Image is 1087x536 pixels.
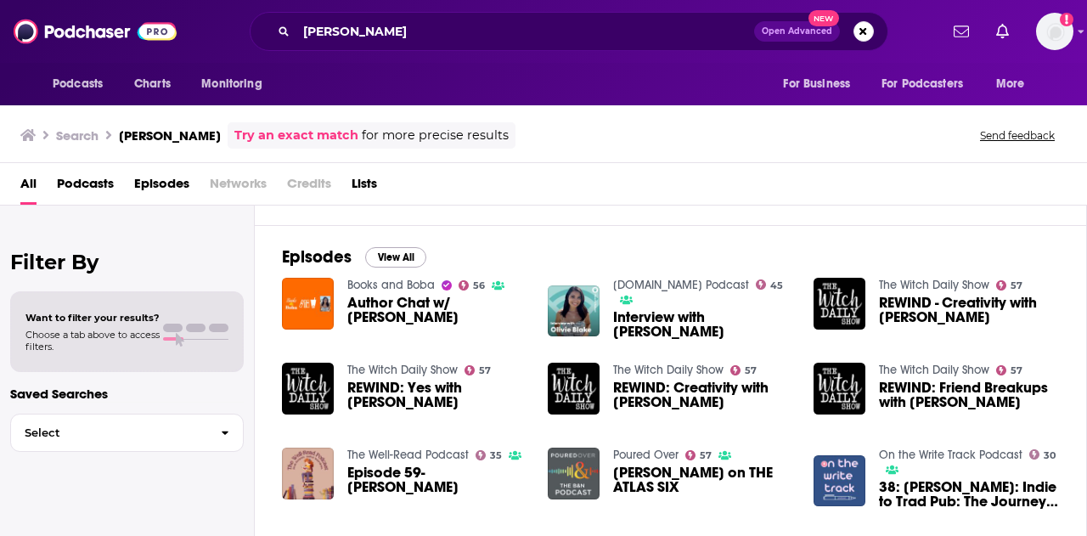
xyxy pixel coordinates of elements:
[1044,452,1056,460] span: 30
[762,27,832,36] span: Open Advanced
[613,465,793,494] a: Olivie Blake on THE ATLAS SIX
[282,278,334,330] img: Author Chat w/ Olivie Blake
[989,17,1016,46] a: Show notifications dropdown
[282,363,334,415] img: REWIND: Yes with Olivie Blake
[347,296,527,324] span: Author Chat w/ [PERSON_NAME]
[479,367,491,375] span: 57
[347,465,527,494] span: Episode 59-[PERSON_NAME]
[234,126,358,145] a: Try an exact match
[548,363,600,415] a: REWIND: Creativity with Olivie Blake
[879,448,1022,462] a: On the Write Track Podcast
[996,280,1023,291] a: 57
[347,278,435,292] a: Books and Boba
[879,480,1059,509] span: 38: [PERSON_NAME]: Indie to Trad Pub: The Journey of NYT bestseller [PERSON_NAME]
[459,280,486,291] a: 56
[347,381,527,409] span: REWIND: Yes with [PERSON_NAME]
[347,363,458,377] a: The Witch Daily Show
[879,381,1059,409] a: REWIND: Friend Breakups with Olivie Blake
[613,465,793,494] span: [PERSON_NAME] on THE ATLAS SIX
[613,310,793,339] a: Interview with Olivie Blake
[282,246,426,268] a: EpisodesView All
[347,448,469,462] a: The Well-Read Podcast
[756,279,784,290] a: 45
[11,427,207,438] span: Select
[119,127,221,144] h3: [PERSON_NAME]
[754,21,840,42] button: Open AdvancedNew
[700,452,712,460] span: 57
[814,363,865,415] img: REWIND: Friend Breakups with Olivie Blake
[53,72,103,96] span: Podcasts
[1036,13,1073,50] span: Logged in as torpublicity
[25,329,160,353] span: Choose a tab above to access filters.
[879,278,989,292] a: The Witch Daily Show
[476,450,503,460] a: 35
[473,282,485,290] span: 56
[1011,367,1022,375] span: 57
[25,312,160,324] span: Want to filter your results?
[20,170,37,205] a: All
[362,126,509,145] span: for more precise results
[870,68,988,100] button: open menu
[879,363,989,377] a: The Witch Daily Show
[490,452,502,460] span: 35
[352,170,377,205] a: Lists
[57,170,114,205] a: Podcasts
[1036,13,1073,50] button: Show profile menu
[613,381,793,409] a: REWIND: Creativity with Olivie Blake
[984,68,1046,100] button: open menu
[282,448,334,499] img: Episode 59-Olivie Blake
[730,365,758,375] a: 57
[808,10,839,26] span: New
[14,15,177,48] img: Podchaser - Follow, Share and Rate Podcasts
[134,170,189,205] a: Episodes
[613,310,793,339] span: Interview with [PERSON_NAME]
[296,18,754,45] input: Search podcasts, credits, & more...
[996,72,1025,96] span: More
[975,128,1060,143] button: Send feedback
[548,448,600,499] img: Olivie Blake on THE ATLAS SIX
[123,68,181,100] a: Charts
[347,381,527,409] a: REWIND: Yes with Olivie Blake
[613,278,749,292] a: Libro.fm Podcast
[282,246,352,268] h2: Episodes
[1060,13,1073,26] svg: Add a profile image
[783,72,850,96] span: For Business
[879,480,1059,509] a: 38: Olivie Blake: Indie to Trad Pub: The Journey of NYT bestseller Olivie Blake
[189,68,284,100] button: open menu
[613,363,724,377] a: The Witch Daily Show
[613,448,679,462] a: Poured Over
[1029,449,1056,460] a: 30
[771,68,871,100] button: open menu
[996,365,1023,375] a: 57
[365,247,426,268] button: View All
[465,365,492,375] a: 57
[879,381,1059,409] span: REWIND: Friend Breakups with [PERSON_NAME]
[548,285,600,337] img: Interview with Olivie Blake
[10,386,244,402] p: Saved Searches
[210,170,267,205] span: Networks
[287,170,331,205] span: Credits
[814,455,865,507] img: 38: Olivie Blake: Indie to Trad Pub: The Journey of NYT bestseller Olivie Blake
[56,127,99,144] h3: Search
[10,414,244,452] button: Select
[250,12,888,51] div: Search podcasts, credits, & more...
[10,250,244,274] h2: Filter By
[881,72,963,96] span: For Podcasters
[134,72,171,96] span: Charts
[1011,282,1022,290] span: 57
[347,465,527,494] a: Episode 59-Olivie Blake
[613,381,793,409] span: REWIND: Creativity with [PERSON_NAME]
[814,278,865,330] img: REWIND - Creativity with Olivie Blake
[879,296,1059,324] a: REWIND - Creativity with Olivie Blake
